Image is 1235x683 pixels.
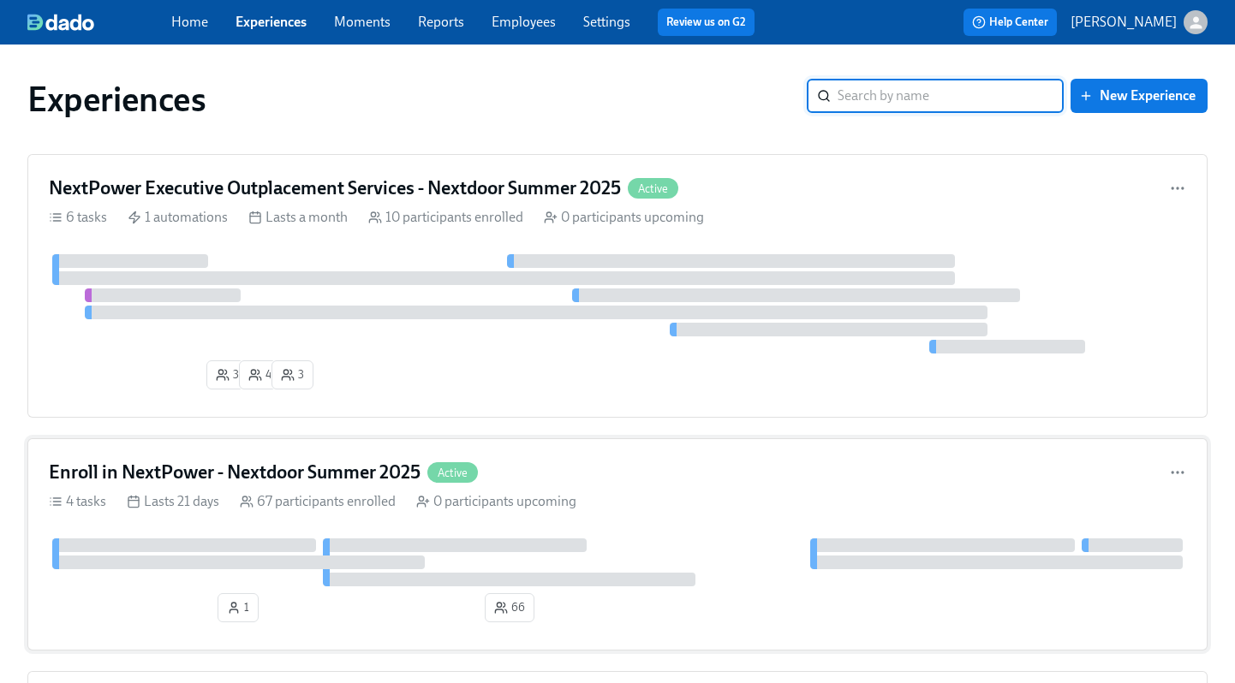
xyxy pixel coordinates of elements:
[1071,13,1177,32] p: [PERSON_NAME]
[236,14,307,30] a: Experiences
[240,492,396,511] div: 67 participants enrolled
[334,14,391,30] a: Moments
[49,175,621,201] h4: NextPower Executive Outplacement Services - Nextdoor Summer 2025
[49,208,107,227] div: 6 tasks
[248,208,348,227] div: Lasts a month
[494,599,525,616] span: 66
[127,492,219,511] div: Lasts 21 days
[583,14,630,30] a: Settings
[27,14,171,31] a: dado
[972,14,1048,31] span: Help Center
[216,366,239,383] span: 3
[27,438,1208,650] a: Enroll in NextPower - Nextdoor Summer 2025Active4 tasks Lasts 21 days 67 participants enrolled 0 ...
[206,360,248,389] button: 3
[427,466,478,479] span: Active
[227,599,249,616] span: 1
[271,360,313,389] button: 3
[239,360,281,389] button: 4
[368,208,523,227] div: 10 participants enrolled
[27,79,206,120] h1: Experiences
[281,366,304,383] span: 3
[666,14,746,31] a: Review us on G2
[628,182,678,195] span: Active
[248,366,271,383] span: 4
[171,14,208,30] a: Home
[1071,79,1208,113] button: New Experience
[544,208,704,227] div: 0 participants upcoming
[1071,10,1208,34] button: [PERSON_NAME]
[49,460,421,485] h4: Enroll in NextPower - Nextdoor Summer 2025
[964,9,1057,36] button: Help Center
[128,208,228,227] div: 1 automations
[1083,87,1196,104] span: New Experience
[27,14,94,31] img: dado
[838,79,1064,113] input: Search by name
[218,593,259,622] button: 1
[49,492,106,511] div: 4 tasks
[418,14,464,30] a: Reports
[658,9,755,36] button: Review us on G2
[416,492,576,511] div: 0 participants upcoming
[27,154,1208,418] a: NextPower Executive Outplacement Services - Nextdoor Summer 2025Active6 tasks 1 automations Lasts...
[485,593,534,622] button: 66
[492,14,556,30] a: Employees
